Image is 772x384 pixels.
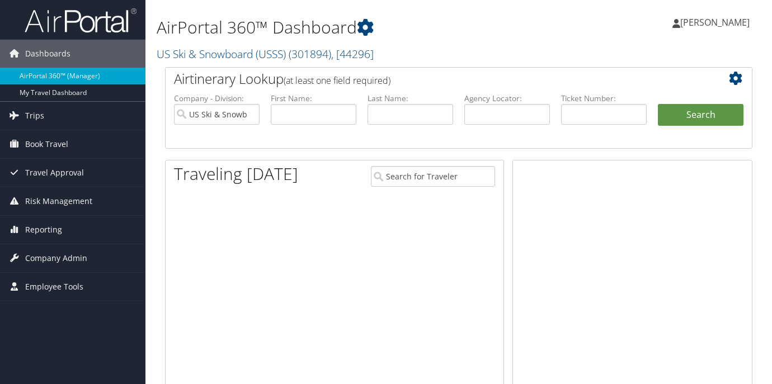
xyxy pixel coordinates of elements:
[561,93,647,104] label: Ticket Number:
[174,69,695,88] h2: Airtinerary Lookup
[25,102,44,130] span: Trips
[174,93,260,104] label: Company - Division:
[289,46,331,61] span: ( 301894 )
[464,93,550,104] label: Agency Locator:
[371,166,495,187] input: Search for Traveler
[331,46,374,61] span: , [ 44296 ]
[25,216,62,244] span: Reporting
[157,46,374,61] a: US Ski & Snowboard (USSS)
[157,16,559,39] h1: AirPortal 360™ Dashboard
[25,187,92,215] span: Risk Management
[658,104,743,126] button: Search
[368,93,453,104] label: Last Name:
[25,244,87,272] span: Company Admin
[25,130,68,158] span: Book Travel
[25,7,136,34] img: airportal-logo.png
[672,6,761,39] a: [PERSON_NAME]
[284,74,390,87] span: (at least one field required)
[174,162,298,186] h1: Traveling [DATE]
[271,93,356,104] label: First Name:
[25,40,70,68] span: Dashboards
[25,159,84,187] span: Travel Approval
[25,273,83,301] span: Employee Tools
[680,16,750,29] span: [PERSON_NAME]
